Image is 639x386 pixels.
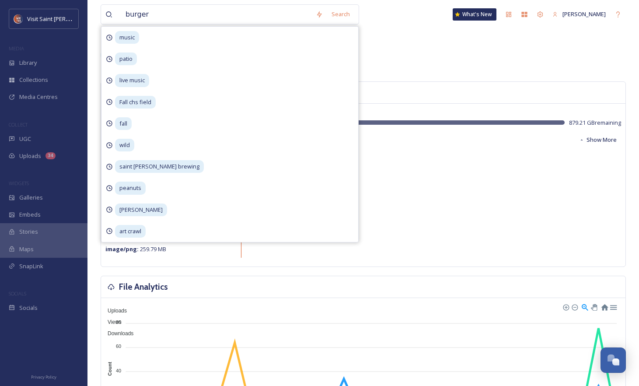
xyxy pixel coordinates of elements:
[562,304,569,310] div: Zoom In
[327,6,354,23] div: Search
[31,371,56,382] a: Privacy Policy
[569,119,621,127] span: 879.21 GB remaining
[115,204,167,216] span: [PERSON_NAME]
[19,76,48,84] span: Collections
[115,139,134,151] span: wild
[601,347,626,373] button: Open Chat
[575,131,621,148] button: Show More
[27,14,97,23] span: Visit Saint [PERSON_NAME]
[115,31,139,44] span: music
[101,319,122,325] span: Views
[581,303,588,310] div: Selection Zoom
[19,93,58,101] span: Media Centres
[105,245,139,253] strong: image/png :
[9,180,29,186] span: WIDGETS
[45,152,56,159] div: 34
[9,290,26,297] span: SOCIALS
[115,225,146,238] span: art crawl
[9,121,28,128] span: COLLECT
[101,308,127,314] span: Uploads
[115,96,156,109] span: Fall chs field
[19,193,43,202] span: Galleries
[116,344,121,349] tspan: 60
[121,5,311,24] input: Search your library
[19,211,41,219] span: Embeds
[105,245,166,253] span: 259.79 MB
[453,8,496,21] a: What's New
[19,304,38,312] span: Socials
[562,10,606,18] span: [PERSON_NAME]
[101,330,133,337] span: Downloads
[19,59,37,67] span: Library
[115,160,204,173] span: saint [PERSON_NAME] brewing
[19,152,41,160] span: Uploads
[115,117,132,130] span: fall
[571,304,577,310] div: Zoom Out
[107,362,112,376] text: Count
[601,303,608,310] div: Reset Zoom
[115,74,149,87] span: live music
[591,304,596,309] div: Panning
[115,53,137,65] span: patio
[19,135,31,143] span: UGC
[116,319,121,325] tspan: 80
[115,182,146,194] span: peanuts
[19,228,38,236] span: Stories
[548,6,610,23] a: [PERSON_NAME]
[116,368,121,373] tspan: 40
[609,303,617,310] div: Menu
[14,14,23,23] img: Visit%20Saint%20Paul%20Updated%20Profile%20Image.jpg
[9,45,24,52] span: MEDIA
[19,245,34,253] span: Maps
[19,262,43,270] span: SnapLink
[31,374,56,380] span: Privacy Policy
[119,281,168,293] h3: File Analytics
